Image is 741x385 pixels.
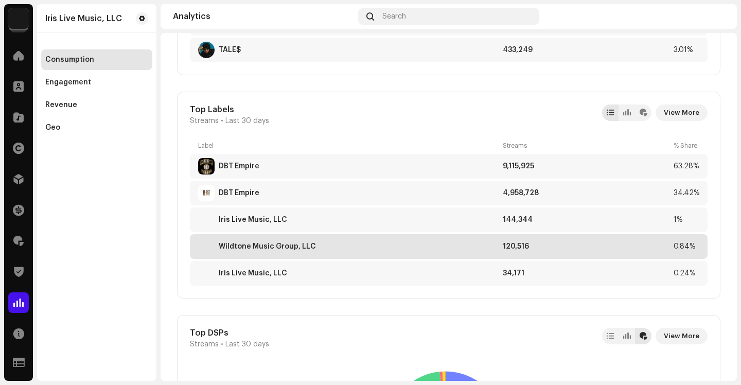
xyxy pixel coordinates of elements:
[674,269,699,277] div: 0.24%
[41,72,152,93] re-m-nav-item: Engagement
[198,238,215,255] img: F29F8D24-83EE-4AA1-A971-4F624E8323AC
[219,242,316,251] div: Wildtone Music Group, LLC
[190,340,219,348] span: Streams
[198,142,499,150] div: Label
[219,162,259,170] div: DBT Empire
[190,104,269,115] div: Top Labels
[45,56,94,64] div: Consumption
[41,95,152,115] re-m-nav-item: Revenue
[219,189,259,197] div: DBT Empire
[503,242,669,251] div: 120,516
[656,328,708,344] button: View More
[503,269,669,277] div: 34,171
[41,49,152,70] re-m-nav-item: Consumption
[198,158,215,174] img: 537AA21D-1FBF-4382-B0A2-0B7192AD8F72
[674,162,699,170] div: 63.28%
[41,117,152,138] re-m-nav-item: Geo
[45,14,122,23] div: Iris Live Music, LLC
[708,8,725,25] img: 4dfb21be-980f-4c35-894a-726d54a79389
[198,265,215,282] img: 20205720-3BF8-4A7A-92AA-F778E69F2BC2
[190,117,219,125] span: Streams
[674,46,699,54] div: 3.01%
[674,242,699,251] div: 0.84%
[173,12,354,21] div: Analytics
[225,340,269,348] span: Last 30 days
[45,124,60,132] div: Geo
[219,46,241,54] div: TALE$
[45,101,77,109] div: Revenue
[225,117,269,125] span: Last 30 days
[674,142,699,150] div: % Share
[664,102,699,123] span: View More
[190,328,269,338] div: Top DSPs
[198,185,215,201] img: 13B138CA-A04A-4DAC-9742-E95FA4FD2904
[674,189,699,197] div: 34.42%
[503,162,669,170] div: 9,115,925
[221,117,223,125] span: •
[503,46,669,54] div: 433,249
[503,142,669,150] div: Streams
[503,189,669,197] div: 4,958,728
[198,212,215,228] img: 4A7C93C8-E8E0-49AB-92BB-D22DAD47F9B3
[219,216,287,224] div: Iris Live Music, LLC
[382,12,406,21] span: Search
[219,269,287,277] div: Iris Live Music, LLC
[664,326,699,346] span: View More
[656,104,708,121] button: View More
[674,216,699,224] div: 1%
[221,340,223,348] span: •
[45,78,91,86] div: Engagement
[8,8,29,29] img: a6ef08d4-7f4e-4231-8c15-c968ef671a47
[503,216,669,224] div: 144,344
[198,42,215,58] img: 38D8AEA8-4129-4100-8598-0C528AF26049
